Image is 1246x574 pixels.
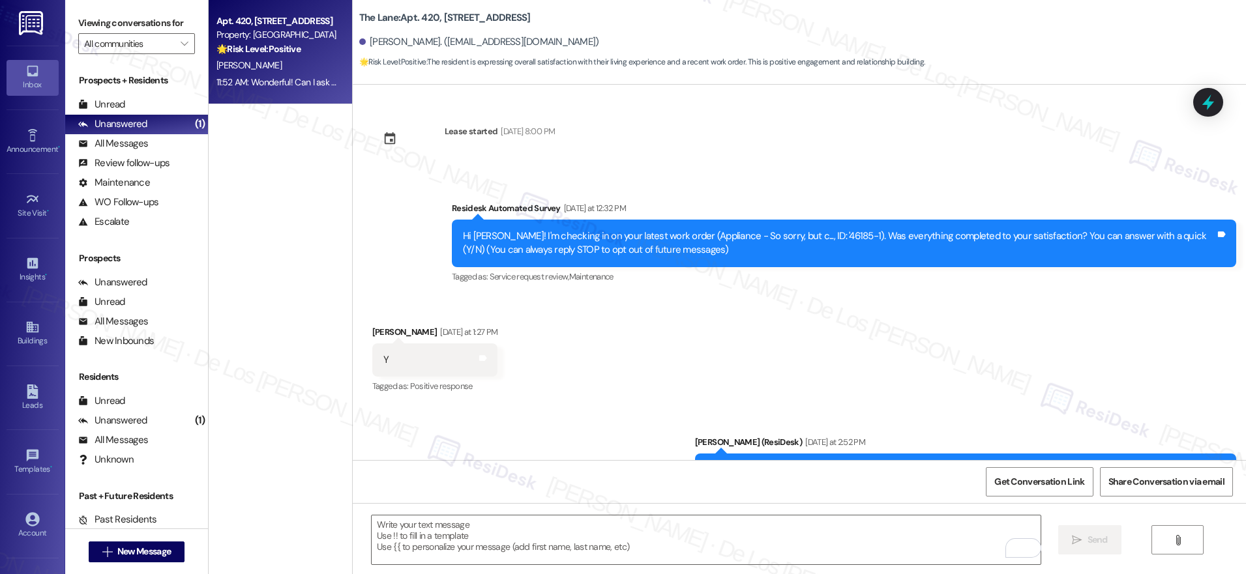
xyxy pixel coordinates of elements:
[65,251,208,265] div: Prospects
[561,201,626,215] div: [DATE] at 12:32 PM
[7,316,59,351] a: Buildings
[181,38,188,49] i: 
[802,435,865,449] div: [DATE] at 2:52 PM
[216,28,337,42] div: Property: [GEOGRAPHIC_DATA]
[372,377,498,395] div: Tagged as:
[986,467,1093,496] button: Get Conversation Link
[490,271,569,282] span: Service request review ,
[45,270,47,280] span: •
[78,13,195,33] label: Viewing conversations for
[7,188,59,223] a: Site Visit •
[569,271,614,282] span: Maintenance
[47,207,49,216] span: •
[78,215,129,229] div: Escalate
[1100,467,1233,496] button: Share Conversation via email
[372,515,1041,564] textarea: To enrich screen reader interactions, please activate Accessibility in Grammarly extension settings
[463,229,1215,257] div: Hi [PERSON_NAME]! I'm checking in on your latest work order (Appliance - So sorry, but c..., ID: ...
[994,475,1084,489] span: Get Conversation Link
[78,156,170,170] div: Review follow-ups
[7,60,59,95] a: Inbox
[359,35,599,49] div: [PERSON_NAME]. ([EMAIL_ADDRESS][DOMAIN_NAME])
[7,252,59,287] a: Insights •
[78,334,154,348] div: New Inbounds
[437,325,497,339] div: [DATE] at 1:27 PM
[216,43,301,55] strong: 🌟 Risk Level: Positive
[372,325,498,343] div: [PERSON_NAME]
[216,76,985,88] div: 11:52 AM: Wonderful! Can I ask a quick favor? Would you mind writing us a Google review? No worri...
[78,394,125,408] div: Unread
[359,55,925,69] span: : The resident is expressing overall satisfaction with their living experience and a recent work ...
[19,11,46,35] img: ResiDesk Logo
[359,11,531,25] b: The Lane: Apt. 420, [STREET_ADDRESS]
[1108,475,1224,489] span: Share Conversation via email
[78,414,147,427] div: Unanswered
[78,195,158,209] div: WO Follow-ups
[78,295,125,309] div: Unread
[7,444,59,480] a: Templates •
[216,14,337,28] div: Apt. 420, [STREET_ADDRESS]
[78,98,125,111] div: Unread
[78,453,134,466] div: Unknown
[445,124,498,138] div: Lease started
[50,463,52,472] span: •
[65,370,208,384] div: Residents
[89,541,185,562] button: New Message
[452,201,1236,220] div: Residesk Automated Survey
[117,545,171,558] span: New Message
[78,176,150,190] div: Maintenance
[695,435,1236,453] div: [PERSON_NAME] (ResiDesk)
[78,513,157,526] div: Past Residents
[78,433,148,447] div: All Messages
[192,410,208,431] div: (1)
[1058,525,1121,554] button: Send
[497,124,555,138] div: [DATE] 8:00 PM
[102,547,112,557] i: 
[78,117,147,131] div: Unanswered
[78,276,147,289] div: Unanswered
[7,508,59,543] a: Account
[78,137,148,151] div: All Messages
[359,57,426,67] strong: 🌟 Risk Level: Positive
[192,114,208,134] div: (1)
[1072,535,1082,545] i: 
[7,380,59,416] a: Leads
[1173,535,1183,545] i: 
[84,33,174,54] input: All communities
[216,59,282,71] span: [PERSON_NAME]
[452,267,1236,286] div: Tagged as:
[410,380,473,392] span: Positive response
[78,315,148,328] div: All Messages
[65,489,208,503] div: Past + Future Residents
[383,353,389,367] div: Y
[58,143,60,152] span: •
[1088,533,1108,547] span: Send
[65,74,208,87] div: Prospects + Residents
